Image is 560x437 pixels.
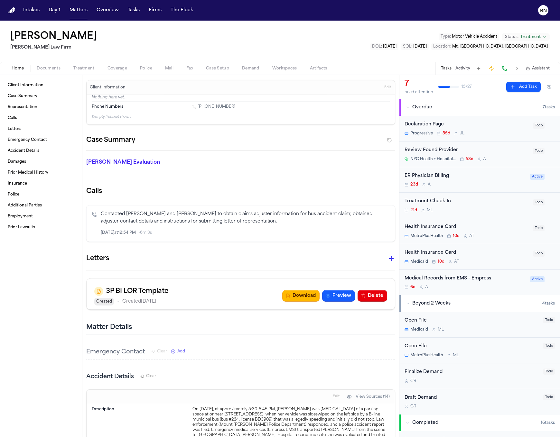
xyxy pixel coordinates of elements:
span: 10d [438,259,444,264]
button: Download [282,290,320,302]
button: Day 1 [46,5,63,16]
button: Tasks [441,66,452,71]
button: Edit DOL: 2025-06-27 [370,43,398,50]
span: 4 task s [542,301,555,306]
span: Phone Numbers [92,104,123,109]
a: Representation [5,102,77,112]
div: Declaration Page [405,121,529,128]
div: Review Found Provider [405,147,529,154]
a: Accident Details [5,146,77,156]
span: Todo [543,343,555,349]
button: Intakes [21,5,42,16]
span: Clear [157,349,167,354]
button: Preview [322,290,355,302]
button: View Sources (14) [343,392,393,402]
button: Overdue7tasks [399,99,560,116]
span: 10d [453,233,460,239]
div: 7 [405,79,433,89]
span: Demand [242,66,259,71]
span: Police [140,66,152,71]
div: Open task: Health Insurance Card [399,244,560,270]
img: Finch Logo [8,7,15,14]
span: Todo [533,123,545,129]
div: Open task: Finalize Demand [399,363,560,389]
button: Edit Location: Mt. Vernon, NY [431,43,550,50]
span: M L [427,208,433,213]
span: Active [530,174,545,180]
a: The Flock [168,5,196,16]
h2: [PERSON_NAME] Law Firm [10,44,100,51]
span: • 6m 3s [138,230,152,235]
span: Status: [505,34,518,40]
div: Open task: Medical Records from EMS - Empress [399,270,560,295]
span: Todo [533,199,545,205]
span: [DATE] [413,45,427,49]
span: [DATE] [383,45,397,49]
span: Medicaid [410,327,428,332]
span: SOL : [403,45,412,49]
span: Todo [533,148,545,154]
span: Edit [384,85,391,90]
h3: Accident Details [86,372,134,381]
span: MetroPlusHealth [410,353,443,358]
div: Treatment Check-In [405,198,529,205]
span: Todo [543,369,555,375]
div: Draft Demand [405,394,539,402]
button: Edit Type: Motor Vehicle Accident [439,33,499,40]
h1: [PERSON_NAME] [10,31,97,42]
button: Assistant [526,66,550,71]
h2: Matter Details [86,323,132,332]
span: Mt. [GEOGRAPHIC_DATA], [GEOGRAPHIC_DATA] [452,45,548,49]
span: 6d [410,285,415,290]
span: Case Setup [206,66,229,71]
button: Change status from Treatment [502,33,550,41]
span: M L [438,327,444,332]
span: Todo [543,394,555,400]
div: Open task: Open File [399,312,560,338]
span: Fax [186,66,193,71]
div: Open File [405,343,539,350]
span: Completed [412,420,438,426]
span: 23d [410,182,418,187]
a: Emergency Contact [5,135,77,145]
a: Insurance [5,178,77,189]
div: ER Physician Billing [405,172,526,180]
h2: Calls [86,187,395,196]
span: MetroPlusHealth [410,233,443,239]
span: Assistant [532,66,550,71]
p: Created [DATE] [122,298,156,305]
button: Beyond 2 Weeks4tasks [399,295,560,312]
span: 15 / 27 [462,84,472,89]
span: Documents [37,66,61,71]
span: Treatment [520,34,541,40]
span: Coverage [107,66,127,71]
div: Open File [405,317,539,324]
button: Firms [146,5,164,16]
p: Nothing here yet. [92,95,390,101]
p: [PERSON_NAME] Evaluation [86,159,184,166]
button: Overview [94,5,121,16]
span: Mail [165,66,173,71]
span: Treatment [73,66,95,71]
span: Type : [441,35,451,39]
span: C R [410,404,416,409]
span: Overdue [412,104,432,111]
p: 11 empty fields not shown. [92,114,390,119]
span: A [428,182,431,187]
div: Open task: Open File [399,338,560,363]
span: A [425,285,428,290]
button: Create Immediate Task [487,64,496,73]
div: Open task: Health Insurance Card [399,218,560,244]
a: Tasks [125,5,142,16]
span: C R [410,378,416,384]
span: Artifacts [310,66,327,71]
button: Clear Accident Details [140,374,156,379]
span: Add [177,349,185,354]
a: Client Information [5,80,77,90]
button: Activity [455,66,470,71]
button: Hide completed tasks (⌘⇧H) [543,82,555,92]
span: 21d [410,208,417,213]
div: Open task: ER Physician Billing [399,167,560,193]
